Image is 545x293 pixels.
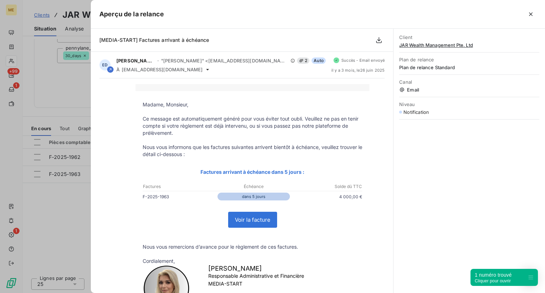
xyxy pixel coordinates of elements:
[99,9,164,19] h5: Aperçu de la relance
[208,280,304,288] div: MEDIA-START
[157,59,159,63] span: -
[143,101,362,108] p: Madame, Monsieur,
[116,58,155,63] span: [PERSON_NAME]
[208,272,304,280] p: Responsable Administrative et Financière
[399,87,539,93] span: Email
[297,57,309,64] span: 2
[399,101,539,107] span: Niveau
[399,79,539,85] span: Canal
[290,183,362,190] p: Solde dû TTC
[99,59,111,71] div: ED
[208,265,304,272] h2: [PERSON_NAME]
[99,37,209,43] span: [MEDIA-START] Factures arrivant à échéance
[290,193,362,200] p: 4 000,00 €
[143,183,217,190] p: Factures
[143,258,362,265] p: Cordialement,
[312,57,326,64] span: Auto
[116,67,120,72] span: À
[399,65,539,70] span: Plan de relance Standard
[218,193,290,200] p: dans 5 jours
[122,67,203,72] span: [EMAIL_ADDRESS][DOMAIN_NAME]
[143,115,362,137] p: Ce message est automatiquement généré pour vous éviter tout oubli. Veuillez ne pas en tenir compt...
[143,243,362,250] p: Nous vous remercions d’avance pour le règlement de ces factures.
[143,144,362,158] p: Nous vous informons que les factures suivantes arrivent bientôt à échéance, veuillez trouver le d...
[399,34,539,40] span: Client
[161,58,289,63] span: "[PERSON_NAME]" <[EMAIL_ADDRESS][DOMAIN_NAME]>
[331,68,385,72] span: il y a 3 mois , le 26 juin 2025
[399,57,539,62] span: Plan de relance
[143,168,362,176] p: Factures arrivant à échéance dans 5 jours :
[143,193,218,200] p: F-2025-1963
[229,212,277,227] a: Voir la facture
[218,183,290,190] p: Échéance
[341,58,385,62] span: Succès - Email envoyé
[399,42,539,48] span: JAR Wealth Management Pte. Ltd
[403,109,429,115] span: Notification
